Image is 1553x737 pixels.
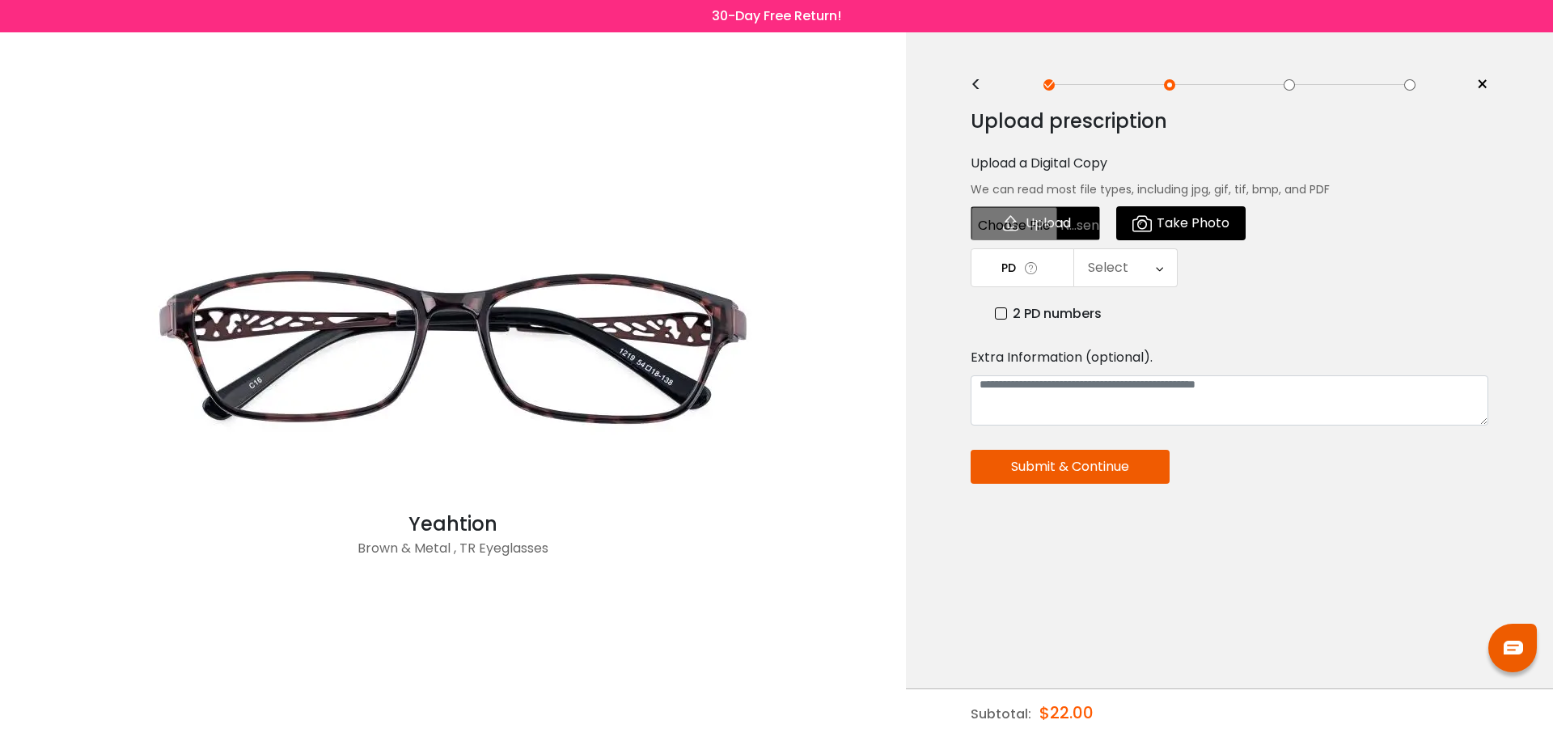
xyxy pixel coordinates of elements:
[1157,207,1229,239] span: Take Photo
[1088,252,1128,284] div: Select
[971,348,1488,367] div: Extra Information (optional).
[129,186,776,510] img: Brown Yeahtion - Metal , TR Eyeglasses
[1039,689,1094,736] div: $22.00
[971,450,1170,484] button: Submit & Continue
[995,303,1102,324] label: 2 PD numbers
[971,105,1488,138] div: Upload prescription
[1464,73,1488,97] a: ×
[971,173,1488,206] div: We can read most file types, including jpg, gif, tif, bmp, and PDF
[129,510,776,539] div: Yeahtion
[971,206,1100,240] button: Upload
[1476,73,1488,97] span: ×
[1504,641,1523,654] img: chat
[971,248,1074,287] td: PD
[129,539,776,571] div: Brown & Metal , TR Eyeglasses
[1116,206,1246,240] button: Take Photo
[971,78,995,91] div: <
[971,154,1488,173] div: Upload a Digital Copy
